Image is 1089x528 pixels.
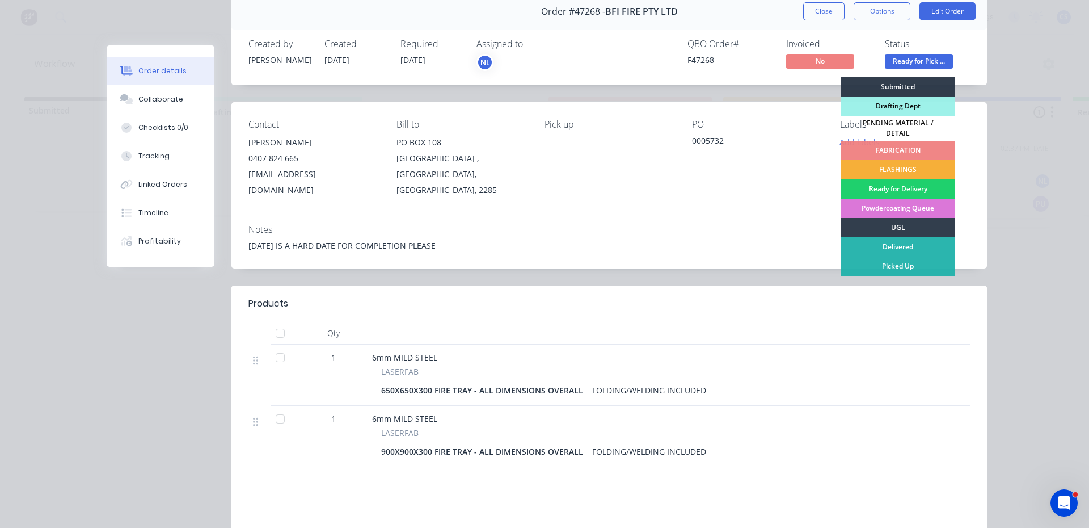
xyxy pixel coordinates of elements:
span: [DATE] [324,55,349,65]
div: Products [248,297,288,311]
div: Bill to [396,119,526,130]
button: Options [854,2,910,20]
span: LASERFAB [381,366,419,378]
div: Contact [248,119,378,130]
div: Tracking [138,151,170,161]
button: Tracking [107,142,214,170]
div: [PERSON_NAME]0407 824 665[EMAIL_ADDRESS][DOMAIN_NAME] [248,135,378,198]
div: FOLDING/WELDING INCLUDED [588,382,711,399]
span: Order #47268 - [541,6,605,17]
button: Checklists 0/0 [107,114,214,142]
button: Add labels [834,135,886,150]
div: Picked Up [841,257,955,276]
span: BFI FIRE PTY LTD [605,6,678,17]
div: Ready for Delivery [841,179,955,199]
div: UGL [841,218,955,237]
span: 1 [331,351,336,363]
div: Order details [138,66,187,76]
button: Order details [107,57,214,85]
div: PO BOX 108[GEOGRAPHIC_DATA] , [GEOGRAPHIC_DATA], [GEOGRAPHIC_DATA], 2285 [396,135,526,198]
div: Drafting Dept [841,97,955,116]
div: PO [692,119,822,130]
button: Profitability [107,227,214,255]
div: [PERSON_NAME] [248,54,311,66]
span: No [786,54,854,68]
div: Profitability [138,236,181,246]
div: F47268 [687,54,773,66]
span: 6mm MILD STEEL [372,413,437,424]
div: FABRICATION [841,141,955,160]
iframe: Intercom live chat [1050,489,1078,517]
div: Pick up [544,119,674,130]
div: [PERSON_NAME] [248,135,378,150]
button: Ready for Pick ... [885,54,953,71]
div: Submitted [841,77,955,97]
span: LASERFAB [381,427,419,439]
div: Assigned to [476,39,590,49]
div: 650X650X300 FIRE TRAY - ALL DIMENSIONS OVERALL [381,382,588,399]
div: [GEOGRAPHIC_DATA] , [GEOGRAPHIC_DATA], [GEOGRAPHIC_DATA], 2285 [396,150,526,198]
div: Linked Orders [138,179,187,190]
div: PENDING MATERIAL / DETAIL [841,116,955,141]
div: Invoiced [786,39,871,49]
div: Created [324,39,387,49]
div: Status [885,39,970,49]
button: Close [803,2,845,20]
button: Linked Orders [107,170,214,199]
div: 0407 824 665 [248,150,378,166]
div: Labels [840,119,970,130]
div: Notes [248,224,970,235]
div: Timeline [138,208,168,218]
div: [EMAIL_ADDRESS][DOMAIN_NAME] [248,166,378,198]
div: Powdercoating Queue [841,199,955,218]
button: Collaborate [107,85,214,114]
div: Collaborate [138,94,183,104]
div: Delivered [841,237,955,257]
span: [DATE] [400,55,425,65]
button: Timeline [107,199,214,227]
div: 0005732 [692,135,822,150]
span: 6mm MILD STEEL [372,352,437,363]
button: NL [476,54,493,71]
span: Ready for Pick ... [885,54,953,68]
div: PO BOX 108 [396,135,526,150]
div: Qty [299,322,368,345]
div: Created by [248,39,311,49]
div: FOLDING/WELDING INCLUDED [588,443,711,460]
span: 1 [331,413,336,425]
div: Required [400,39,463,49]
div: [DATE] IS A HARD DATE FOR COMPLETION PLEASE [248,240,970,252]
div: Checklists 0/0 [138,123,188,133]
div: 900X900X300 FIRE TRAY - ALL DIMENSIONS OVERALL [381,443,588,460]
div: QBO Order # [687,39,773,49]
div: FLASHINGS [841,160,955,179]
button: Edit Order [919,2,976,20]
